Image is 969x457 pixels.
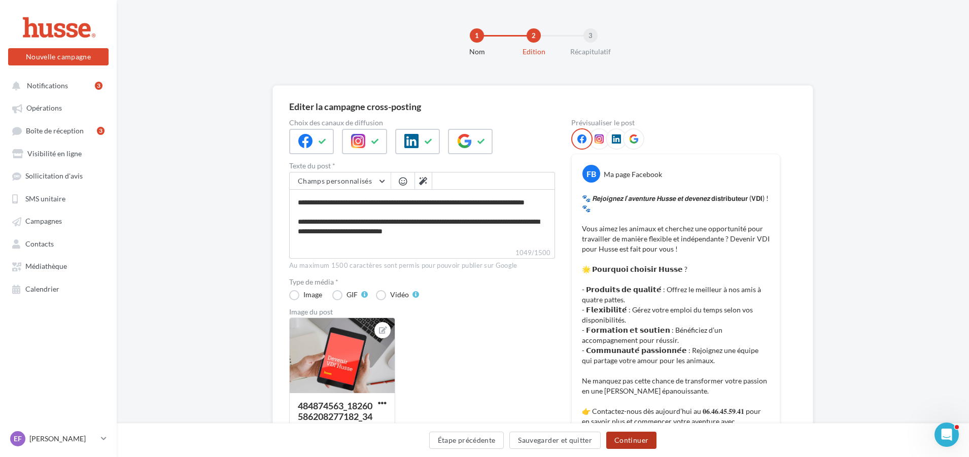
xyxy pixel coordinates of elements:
[470,28,484,43] div: 1
[501,47,566,57] div: Edition
[298,400,372,433] div: 484874563_18260586208277182_3447344...
[6,279,111,298] a: Calendrier
[582,165,600,183] div: FB
[6,166,111,185] a: Sollicitation d'avis
[289,308,555,315] div: Image du post
[429,432,504,449] button: Étape précédente
[444,47,509,57] div: Nom
[289,248,555,259] label: 1049/1500
[509,432,601,449] button: Sauvegarder et quitter
[14,434,22,444] span: EF
[289,119,555,126] label: Choix des canaux de diffusion
[8,429,109,448] a: EF [PERSON_NAME]
[26,104,62,113] span: Opérations
[6,189,111,207] a: SMS unitaire
[6,257,111,275] a: Médiathèque
[6,76,107,94] button: Notifications 3
[6,98,111,117] a: Opérations
[298,177,372,185] span: Champs personnalisés
[25,194,65,203] span: SMS unitaire
[571,119,780,126] div: Prévisualiser le post
[347,291,358,298] div: GIF
[27,81,68,90] span: Notifications
[27,149,82,158] span: Visibilité en ligne
[289,102,421,111] div: Editer la campagne cross-posting
[25,239,54,248] span: Contacts
[583,28,598,43] div: 3
[6,212,111,230] a: Campagnes
[25,217,62,226] span: Campagnes
[289,162,555,169] label: Texte du post *
[29,434,97,444] p: [PERSON_NAME]
[8,48,109,65] button: Nouvelle campagne
[95,82,102,90] div: 3
[97,127,105,135] div: 3
[6,121,111,140] a: Boîte de réception3
[527,28,541,43] div: 2
[604,169,662,180] div: Ma page Facebook
[935,423,959,447] iframe: Intercom live chat
[289,261,555,270] div: Au maximum 1500 caractères sont permis pour pouvoir publier sur Google
[289,278,555,286] label: Type de média *
[25,285,59,293] span: Calendrier
[558,47,623,57] div: Récapitulatif
[303,291,322,298] div: Image
[25,262,67,271] span: Médiathèque
[290,172,391,190] button: Champs personnalisés
[6,144,111,162] a: Visibilité en ligne
[606,432,656,449] button: Continuer
[6,234,111,253] a: Contacts
[390,291,409,298] div: Vidéo
[26,126,84,135] span: Boîte de réception
[25,172,83,181] span: Sollicitation d'avis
